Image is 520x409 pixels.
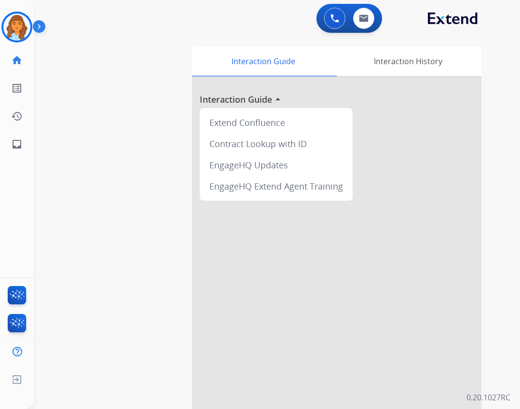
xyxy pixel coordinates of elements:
[204,133,349,154] div: Contract Lookup with ID
[11,110,23,122] mat-icon: history
[466,392,510,403] p: 0.20.1027RC
[11,82,23,94] mat-icon: list_alt
[204,176,349,197] div: EngageHQ Extend Agent Training
[204,112,349,133] div: Extend Confluence
[204,154,349,176] div: EngageHQ Updates
[334,46,481,76] div: Interaction History
[11,55,23,66] mat-icon: home
[11,138,23,150] mat-icon: inbox
[192,46,334,76] div: Interaction Guide
[3,14,30,41] img: avatar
